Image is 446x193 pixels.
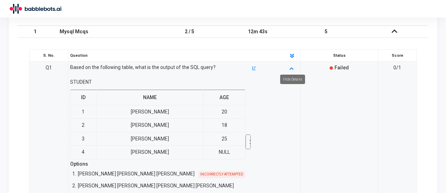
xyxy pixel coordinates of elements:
p: Based on the following table, what is the output of the SQL query? [70,64,251,86]
td: 25 [203,132,245,146]
span: Failed [334,65,349,70]
div: Options [70,160,88,168]
span: 2. [70,182,78,189]
td: 2 / 5 [155,26,224,38]
td: [PERSON_NAME] [96,105,203,119]
span: 0/1 [393,65,401,70]
th: Score [378,50,417,62]
p: [PERSON_NAME] [PERSON_NAME] [PERSON_NAME] [PERSON_NAME] [78,182,234,189]
img: logo [9,2,61,16]
th: S. No. [29,50,68,62]
td: 1 [70,105,96,119]
strong: STUDENT [70,79,92,85]
div: Mysql Mcqs [60,26,148,37]
td: 4 [70,146,96,159]
div: 12m 43s [231,26,285,37]
div: Question [67,52,282,60]
td: 20 [203,105,245,119]
th: NAME [96,90,203,105]
th: Status [300,50,378,62]
td: 3 [70,132,96,146]
div: Hide Details [280,75,305,84]
td: 18 [203,119,245,132]
th: AGE [203,90,245,105]
td: 1 [18,26,53,38]
td: [PERSON_NAME] [96,146,203,159]
td: 2 [70,119,96,132]
td: [PERSON_NAME] [96,132,203,146]
td: 5 [292,26,360,38]
p: [PERSON_NAME] [PERSON_NAME] [PERSON_NAME] [78,170,195,178]
th: ID [70,90,96,105]
td: [PERSON_NAME] [96,119,203,132]
mat-icon: open_in_new [252,67,256,70]
span: INCORRECTLY ATTEMPTED [198,171,245,178]
td: NULL [203,146,245,159]
span: 1. [70,170,78,178]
